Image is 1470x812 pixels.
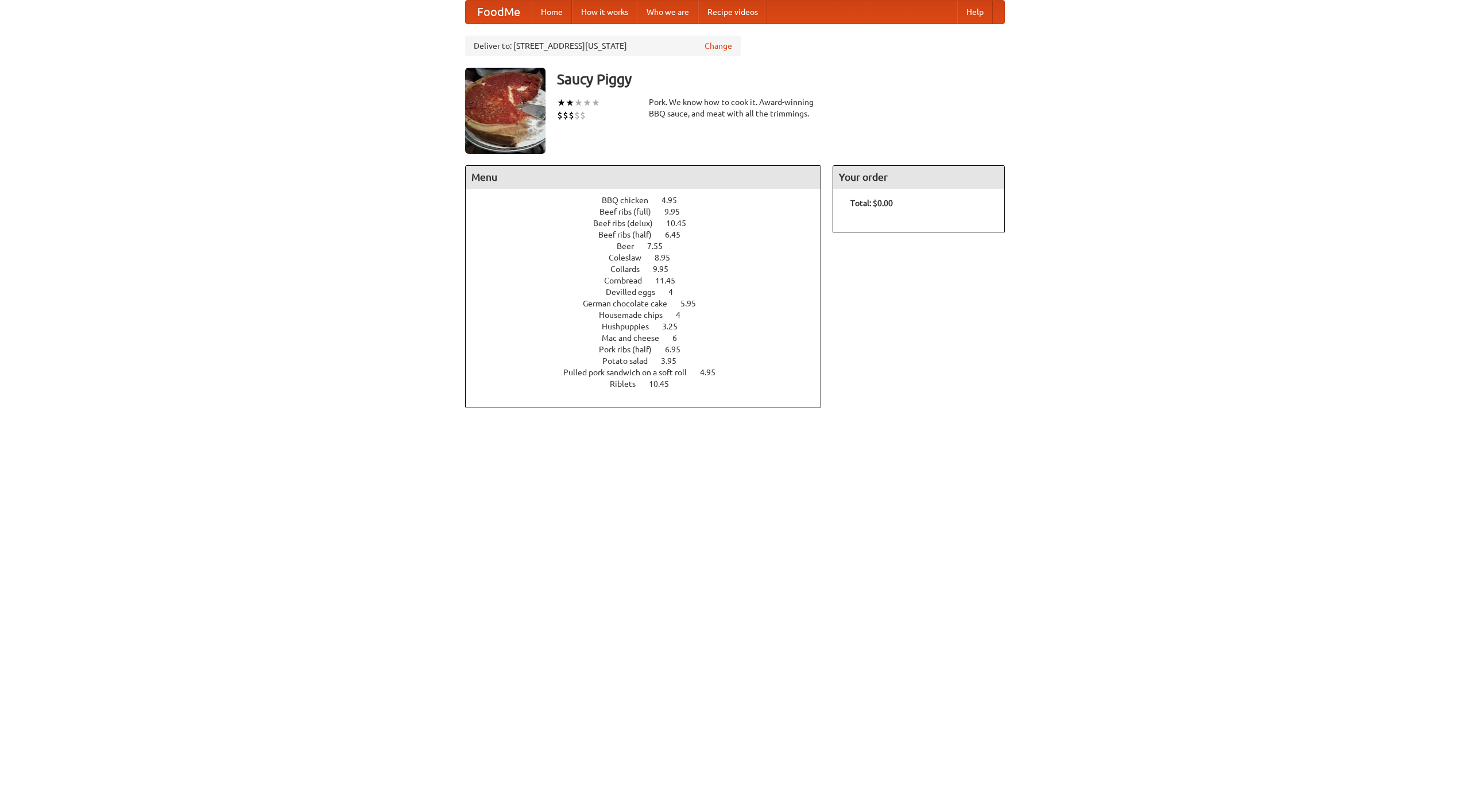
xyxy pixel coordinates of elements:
span: Beef ribs (half) [598,230,663,239]
span: Mac and cheese [602,333,671,343]
span: Pulled pork sandwich on a soft roll [563,368,698,377]
a: Beer 7.55 [617,242,684,251]
a: Recipe videos [698,1,767,24]
span: 6.95 [665,345,692,354]
span: Beef ribs (delux) [593,219,664,228]
span: 4 [668,287,684,297]
a: Devilled eggs 4 [606,287,694,297]
li: $ [563,109,568,122]
span: 10.45 [666,219,698,228]
a: Beef ribs (half) 6.45 [598,230,702,239]
a: Home [532,1,572,24]
span: 9.95 [664,207,691,216]
span: 11.45 [655,276,687,285]
h4: Your order [833,166,1004,189]
a: FoodMe [466,1,532,24]
span: 6.45 [665,230,692,239]
span: Devilled eggs [606,287,667,297]
span: 10.45 [649,379,680,388]
span: Cornbread [604,276,653,285]
a: Coleslaw 8.95 [609,253,691,262]
b: Total: $0.00 [850,199,893,208]
a: Riblets 10.45 [610,379,690,388]
h3: Saucy Piggy [557,68,1005,91]
li: $ [568,109,574,122]
li: $ [574,109,580,122]
a: Beef ribs (delux) 10.45 [593,219,707,228]
span: 7.55 [647,242,674,251]
a: Housemade chips 4 [599,310,702,320]
span: BBQ chicken [602,196,660,205]
span: 4.95 [661,196,688,205]
li: ★ [591,96,600,109]
span: German chocolate cake [583,299,679,308]
span: 3.95 [661,356,688,366]
span: Coleslaw [609,253,653,262]
li: $ [557,109,563,122]
span: Pork ribs (half) [599,345,663,354]
span: Potato salad [602,356,659,366]
a: Potato salad 3.95 [602,356,698,366]
span: Riblets [610,379,647,388]
span: 5.95 [680,299,707,308]
span: 3.25 [662,322,689,331]
img: angular.jpg [465,68,546,154]
a: BBQ chicken 4.95 [602,196,698,205]
span: 8.95 [655,253,682,262]
a: Hushpuppies 3.25 [602,322,699,331]
div: Deliver to: [STREET_ADDRESS][US_STATE] [465,36,741,56]
a: Change [705,40,732,52]
span: Beer [617,242,645,251]
a: Pork ribs (half) 6.95 [599,345,702,354]
li: ★ [566,96,574,109]
li: ★ [557,96,566,109]
div: Pork. We know how to cook it. Award-winning BBQ sauce, and meat with all the trimmings. [649,96,821,119]
span: 6 [672,333,688,343]
li: ★ [583,96,591,109]
a: Help [957,1,993,24]
a: German chocolate cake 5.95 [583,299,717,308]
span: Beef ribs (full) [599,207,663,216]
a: Beef ribs (full) 9.95 [599,207,701,216]
li: $ [580,109,586,122]
a: Cornbread 11.45 [604,276,697,285]
span: Collards [610,265,651,274]
a: Collards 9.95 [610,265,690,274]
a: How it works [572,1,637,24]
h4: Menu [466,166,821,189]
span: Housemade chips [599,310,674,320]
span: 9.95 [653,265,680,274]
a: Pulled pork sandwich on a soft roll 4.95 [563,368,737,377]
a: Mac and cheese 6 [602,333,698,343]
a: Who we are [637,1,698,24]
span: 4.95 [700,368,727,377]
span: Hushpuppies [602,322,660,331]
span: 4 [676,310,692,320]
li: ★ [574,96,583,109]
